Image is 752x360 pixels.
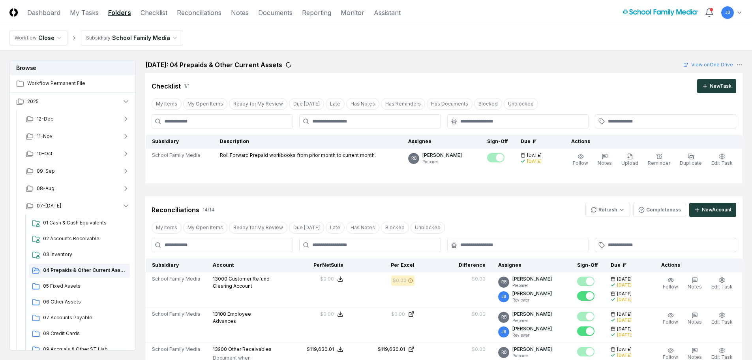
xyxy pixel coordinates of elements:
img: School Family Media logo [623,9,698,16]
div: New Task [710,83,731,90]
button: Unblocked [411,222,445,234]
div: $0.00 [391,311,405,318]
span: Notes [598,160,612,166]
span: School Family Media [152,152,200,159]
p: [PERSON_NAME] [512,275,552,283]
a: Notes [231,8,249,17]
button: Follow [571,152,590,168]
span: 06 Other Assets [43,298,127,305]
p: Reviewer [512,332,552,338]
button: Notes [686,275,703,292]
span: Follow [573,160,588,166]
span: 08-Aug [37,185,54,192]
span: Employee Advances [213,311,251,324]
button: Ready for My Review [229,222,287,234]
button: $0.00 [320,311,343,318]
div: $0.00 [320,311,334,318]
th: Sign-Off [481,135,514,149]
button: My Open Items [183,222,227,234]
button: Blocked [474,98,502,110]
span: 13200 [213,346,227,352]
span: 13100 [213,311,226,317]
span: Edit Task [711,160,733,166]
p: Preparer [512,353,552,359]
span: [DATE] [617,347,632,352]
div: $0.00 [320,275,334,283]
div: [DATE] [617,317,632,323]
button: Mark complete [577,291,594,301]
span: [DATE] [617,326,632,332]
span: [DATE] [527,153,542,158]
div: $119,630.01 [378,346,405,353]
span: 10-Oct [37,150,53,157]
button: $119,630.01 [307,346,343,353]
span: 03 Inventory [43,251,127,258]
div: Account [213,262,272,269]
span: 09-Sep [37,168,55,175]
button: Has Notes [346,222,379,234]
a: $0.00 [356,311,414,318]
th: Difference [421,258,492,272]
button: JB [720,6,735,20]
p: Preparer [422,159,462,165]
button: Edit Task [710,275,734,292]
button: 10-Oct [19,145,136,162]
p: [PERSON_NAME] [512,325,552,332]
div: $0.00 [472,311,486,318]
div: Due [521,138,552,145]
span: Upload [621,160,638,166]
span: JB [501,294,506,300]
button: Follow [661,311,680,327]
a: Assistant [374,8,401,17]
a: 04 Prepaids & Other Current Assets [29,264,130,278]
a: $119,630.01 [356,346,414,353]
button: Mark complete [577,277,594,286]
th: Sign-Off [571,258,604,272]
a: Checklist [141,8,167,17]
span: 11-Nov [37,133,53,140]
div: $0.00 [472,275,486,283]
button: Upload [620,152,640,168]
span: School Family Media [152,275,200,283]
button: Late [326,98,345,110]
button: Mark complete [577,347,594,356]
button: Edit Task [710,311,734,327]
span: JB [501,329,506,335]
button: Has Reminders [381,98,425,110]
th: Per Excel [350,258,421,272]
button: Duplicate [678,152,703,168]
div: Workflow [15,34,37,41]
span: [DATE] [617,291,632,297]
button: Due Today [289,98,324,110]
div: [DATE] [527,158,542,164]
button: Refresh [585,203,630,217]
a: 02 Accounts Receivable [29,232,130,246]
button: 11-Nov [19,128,136,145]
div: New Account [702,206,731,213]
button: 08-Aug [19,180,136,197]
div: 1 / 1 [184,83,189,90]
th: Assignee [402,135,481,149]
span: JB [725,9,730,15]
div: Reconciliations [152,205,199,215]
div: $0.00 [472,346,486,353]
span: Workflow Permanent File [27,80,130,87]
a: 09 Accruals & Other ST Liab [29,343,130,357]
button: Notes [596,152,613,168]
span: 05 Fixed Assets [43,283,127,290]
th: Per NetSuite [279,258,350,272]
div: Actions [655,262,736,269]
th: Description [214,135,402,149]
div: [DATE] [617,297,632,303]
span: 01 Cash & Cash Equivalents [43,219,127,226]
button: Edit Task [710,152,734,168]
div: Due [611,262,642,269]
div: $0.00 [393,277,407,284]
img: Logo [9,8,18,17]
button: Follow [661,275,680,292]
div: 14 / 14 [203,206,214,213]
span: Other Receivables [228,346,272,352]
a: My Tasks [70,8,99,17]
span: RB [501,349,506,355]
div: $119,630.01 [307,346,334,353]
